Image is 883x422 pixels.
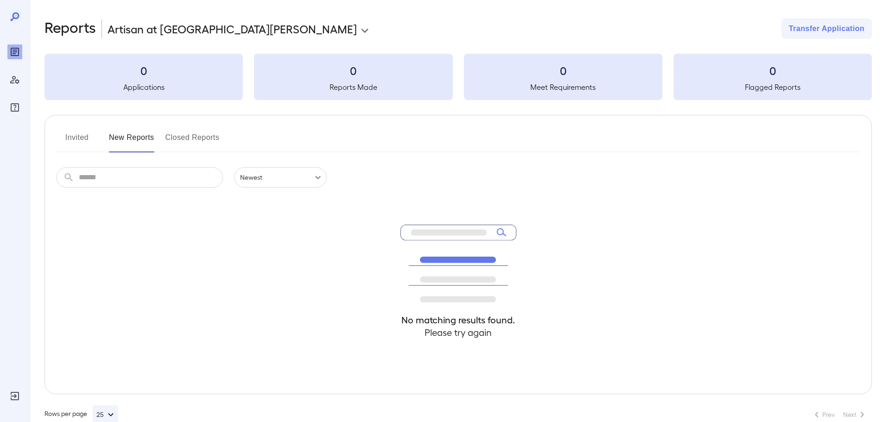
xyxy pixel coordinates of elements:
[7,72,22,87] div: Manage Users
[464,82,662,93] h5: Meet Requirements
[254,82,452,93] h5: Reports Made
[7,100,22,115] div: FAQ
[44,63,243,78] h3: 0
[673,82,872,93] h5: Flagged Reports
[807,407,872,422] nav: pagination navigation
[464,63,662,78] h3: 0
[7,44,22,59] div: Reports
[44,82,243,93] h5: Applications
[108,21,357,36] p: Artisan at [GEOGRAPHIC_DATA][PERSON_NAME]
[7,389,22,403] div: Log Out
[165,130,220,152] button: Closed Reports
[781,19,872,39] button: Transfer Application
[673,63,872,78] h3: 0
[254,63,452,78] h3: 0
[234,167,327,188] div: Newest
[400,314,516,326] h4: No matching results found.
[109,130,154,152] button: New Reports
[44,19,96,39] h2: Reports
[44,54,872,100] summary: 0Applications0Reports Made0Meet Requirements0Flagged Reports
[400,326,516,339] h4: Please try again
[56,130,98,152] button: Invited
